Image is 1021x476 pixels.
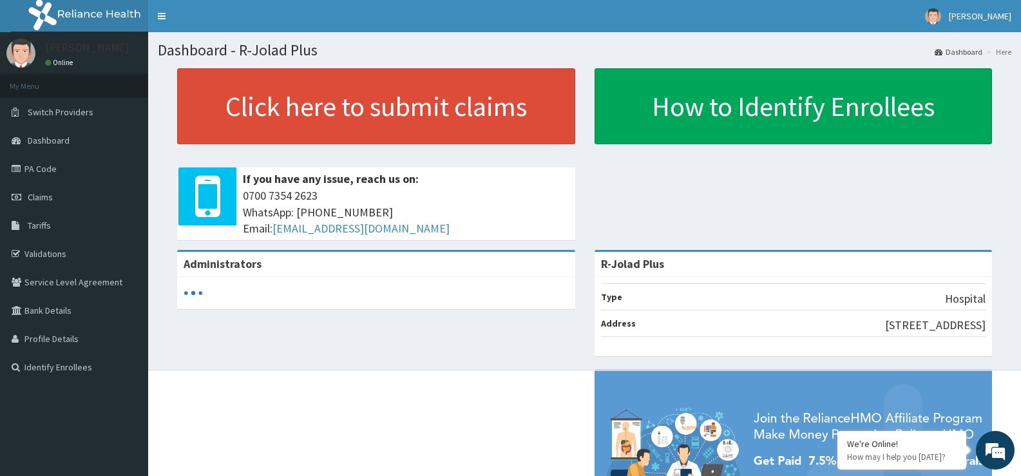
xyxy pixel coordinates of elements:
li: Here [984,46,1011,57]
span: 0700 7354 2623 WhatsApp: [PHONE_NUMBER] Email: [243,187,569,237]
a: Dashboard [935,46,982,57]
span: Switch Providers [28,106,93,118]
a: [EMAIL_ADDRESS][DOMAIN_NAME] [272,221,450,236]
span: Dashboard [28,135,70,146]
p: How may I help you today? [847,452,957,462]
p: [PERSON_NAME] [45,42,129,53]
p: [STREET_ADDRESS] [885,317,986,334]
img: User Image [6,39,35,68]
div: We're Online! [847,438,957,450]
a: Online [45,58,76,67]
span: Claims [28,191,53,203]
b: Administrators [184,256,262,271]
b: Type [601,291,622,303]
a: Click here to submit claims [177,68,575,144]
span: [PERSON_NAME] [949,10,1011,22]
strong: R-Jolad Plus [601,256,664,271]
p: Hospital [945,290,986,307]
img: User Image [925,8,941,24]
svg: audio-loading [184,283,203,303]
h1: Dashboard - R-Jolad Plus [158,42,1011,59]
span: Tariffs [28,220,51,231]
b: Address [601,318,636,329]
b: If you have any issue, reach us on: [243,171,419,186]
a: How to Identify Enrollees [595,68,993,144]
